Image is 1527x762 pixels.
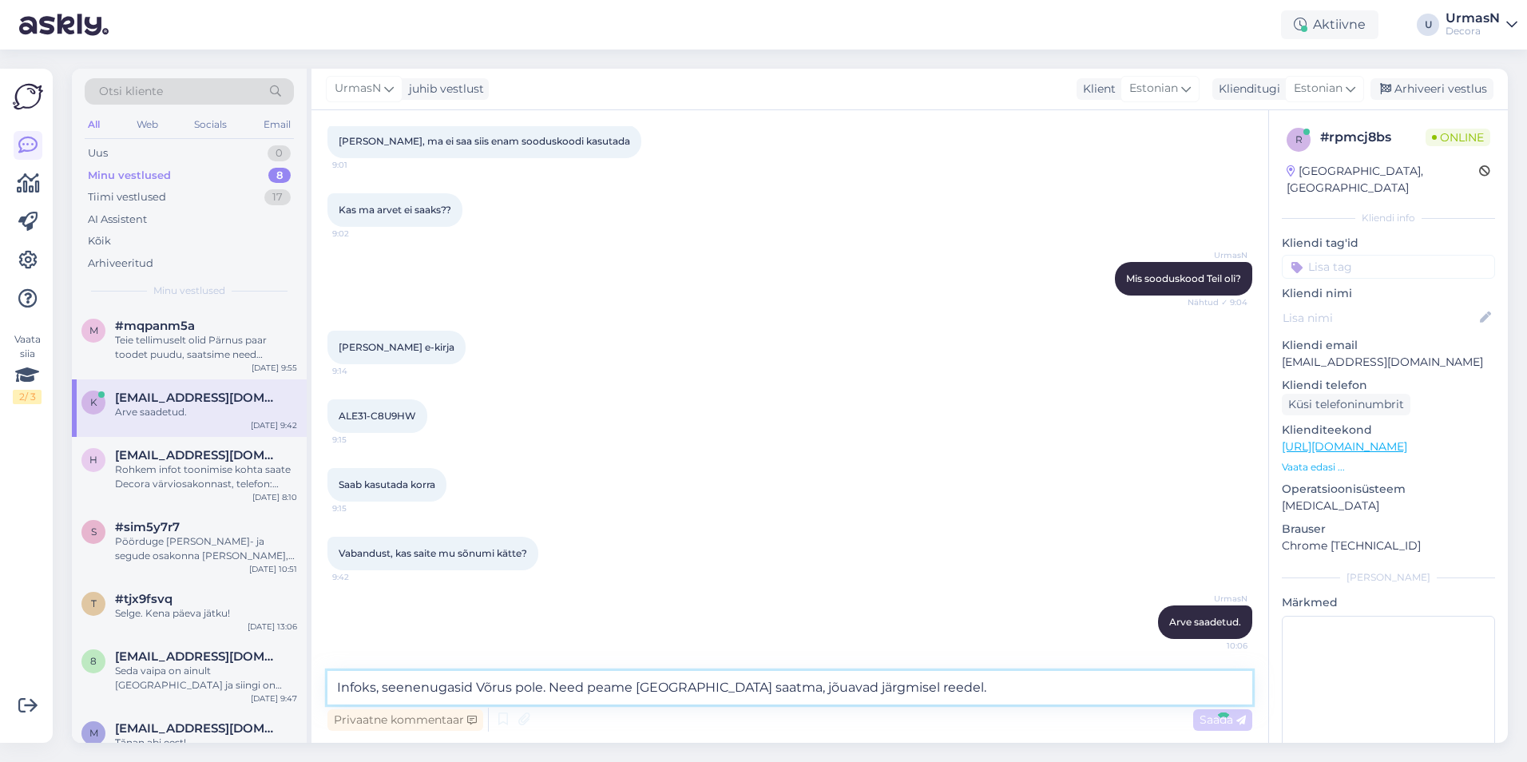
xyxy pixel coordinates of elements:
div: # rpmcj8bs [1320,128,1426,147]
p: Kliendi nimi [1282,285,1495,302]
div: Minu vestlused [88,168,171,184]
p: Brauser [1282,521,1495,538]
input: Lisa nimi [1283,309,1477,327]
div: Pöörduge [PERSON_NAME]- ja segude osakonna [PERSON_NAME], telefon: [PHONE_NUMBER]. [115,534,297,563]
span: m [89,727,98,739]
span: r [1295,133,1303,145]
span: 9:01 [332,159,392,171]
div: UrmasN [1446,12,1500,25]
span: k [90,396,97,408]
span: #mqpanm5a [115,319,195,333]
span: 9:02 [332,228,392,240]
span: Online [1426,129,1490,146]
div: [DATE] 13:06 [248,621,297,633]
div: Kõik [88,233,111,249]
div: Kliendi info [1282,211,1495,225]
div: Vaata siia [13,332,42,404]
div: Küsi telefoninumbrit [1282,394,1410,415]
span: Mis sooduskood Teil oli? [1126,272,1241,284]
span: Estonian [1294,80,1343,97]
p: Vaata edasi ... [1282,460,1495,474]
div: Klient [1077,81,1116,97]
div: Arve saadetud. [115,405,297,419]
div: Tãnan abi eest! [115,736,297,750]
span: Saab kasutada korra [339,478,435,490]
span: Arve saadetud. [1169,616,1241,628]
p: Chrome [TECHNICAL_ID] [1282,538,1495,554]
p: [MEDICAL_DATA] [1282,498,1495,514]
p: Kliendi email [1282,337,1495,354]
span: 8dkristina@gmail.com [115,649,281,664]
a: UrmasNDecora [1446,12,1517,38]
div: [DATE] 10:51 [249,563,297,575]
div: Socials [191,114,230,135]
span: [PERSON_NAME] e-kirja [339,341,454,353]
span: #sim5y7r7 [115,520,180,534]
div: Decora [1446,25,1500,38]
span: 9:14 [332,365,392,377]
div: Arhiveeri vestlus [1370,78,1493,100]
span: knaaber@gmail.com [115,391,281,405]
span: [PERSON_NAME], ma ei saa siis enam sooduskoodi kasutada [339,135,630,147]
div: 17 [264,189,291,205]
span: merle152@hotmail.com [115,721,281,736]
input: Lisa tag [1282,255,1495,279]
div: [GEOGRAPHIC_DATA], [GEOGRAPHIC_DATA] [1287,163,1479,196]
div: Teie tellimuselt olid Pärnus paar toodet puudu, saatsime need [GEOGRAPHIC_DATA], jõuavad [PERSON_... [115,333,297,362]
span: UrmasN [335,80,381,97]
span: Otsi kliente [99,83,163,100]
div: Aktiivne [1281,10,1378,39]
span: helari.vatsing@gmail.com [115,448,281,462]
span: #tjx9fsvq [115,592,173,606]
div: Web [133,114,161,135]
div: [DATE] 9:55 [252,362,297,374]
span: Minu vestlused [153,284,225,298]
div: [DATE] 9:47 [251,693,297,704]
div: Uus [88,145,108,161]
div: [DATE] 9:42 [251,419,297,431]
div: [PERSON_NAME] [1282,570,1495,585]
span: s [91,526,97,538]
div: Tiimi vestlused [88,189,166,205]
span: UrmasN [1188,593,1247,605]
span: 10:06 [1188,640,1247,652]
p: [EMAIL_ADDRESS][DOMAIN_NAME] [1282,354,1495,371]
div: 8 [268,168,291,184]
span: t [91,597,97,609]
div: Arhiveeritud [88,256,153,272]
span: Estonian [1129,80,1178,97]
span: UrmasN [1188,249,1247,261]
div: juhib vestlust [403,81,484,97]
span: 9:15 [332,434,392,446]
p: Kliendi tag'id [1282,235,1495,252]
div: Selge. Kena päeva jätku! [115,606,297,621]
div: Klienditugi [1212,81,1280,97]
span: 9:42 [332,571,392,583]
div: U [1417,14,1439,36]
div: Email [260,114,294,135]
img: Askly Logo [13,81,43,112]
span: ALE31-C8U9HW [339,410,416,422]
div: AI Assistent [88,212,147,228]
span: h [89,454,97,466]
div: Seda vaipa on ainult [GEOGRAPHIC_DATA] ja siingi on kogus nii väike, et tellida ei saa. Ainult lõ... [115,664,297,693]
div: Rohkem infot toonimise kohta saate Decora värviosakonnast, telefon: [PHONE_NUMBER] ; e-mail: [EMA... [115,462,297,491]
span: m [89,324,98,336]
a: [URL][DOMAIN_NAME] [1282,439,1407,454]
span: 9:15 [332,502,392,514]
span: 8 [90,655,97,667]
div: 0 [268,145,291,161]
span: Kas ma arvet ei saaks?? [339,204,451,216]
div: All [85,114,103,135]
span: Vabandust, kas saite mu sõnumi kätte? [339,547,527,559]
div: [DATE] 8:10 [252,491,297,503]
p: Kliendi telefon [1282,377,1495,394]
p: Operatsioonisüsteem [1282,481,1495,498]
p: Märkmed [1282,594,1495,611]
div: 2 / 3 [13,390,42,404]
span: Nähtud ✓ 9:04 [1188,296,1247,308]
p: Klienditeekond [1282,422,1495,439]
